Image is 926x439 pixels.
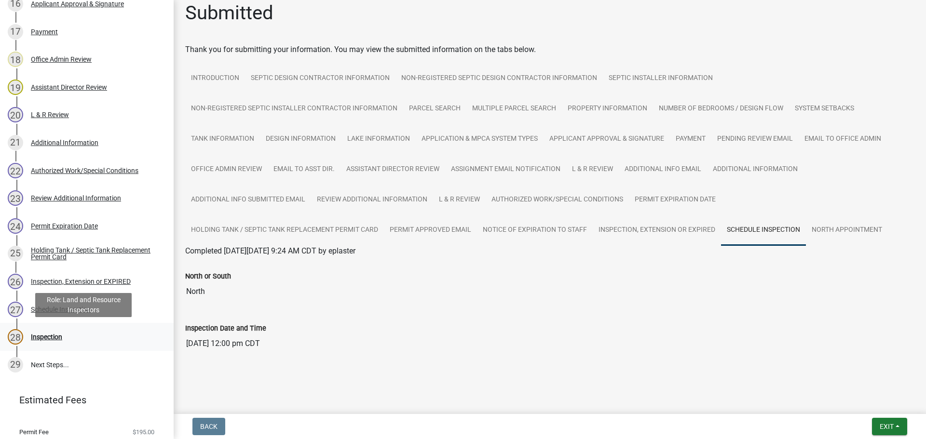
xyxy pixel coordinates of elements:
[670,124,711,155] a: Payment
[185,154,268,185] a: Office Admin Review
[31,111,69,118] div: L & R Review
[872,418,907,435] button: Exit
[31,306,91,313] div: Schedule Inspection
[711,124,799,155] a: Pending review Email
[185,44,914,55] div: Thank you for submitting your information. You may view the submitted information on the tabs below.
[566,154,619,185] a: L & R Review
[185,124,260,155] a: Tank Information
[31,84,107,91] div: Assistant Director Review
[395,63,603,94] a: Non-registered Septic Design Contractor Information
[340,154,445,185] a: Assistant Director Review
[789,93,860,124] a: System Setbacks
[8,274,23,289] div: 26
[185,273,231,280] label: North or South
[416,124,544,155] a: Application & MPCA System Types
[8,135,23,150] div: 21
[31,139,98,146] div: Additional Information
[880,423,894,430] span: Exit
[8,218,23,234] div: 24
[31,28,58,35] div: Payment
[200,423,218,430] span: Back
[31,195,121,201] div: Review Additional Information
[8,190,23,206] div: 23
[8,302,23,317] div: 27
[8,24,23,40] div: 17
[8,163,23,178] div: 22
[806,215,888,246] a: North Appointment
[593,215,721,246] a: Inspection, Extension or EXPIRED
[192,418,225,435] button: Back
[562,93,653,124] a: Property Information
[707,154,803,185] a: Additional Information
[185,63,245,94] a: Introduction
[35,293,132,317] div: Role: Land and Resource Inspectors
[31,278,131,285] div: Inspection, Extension or EXPIRED
[8,107,23,122] div: 20
[185,93,403,124] a: Non-registered Septic Installer Contractor Information
[384,215,477,246] a: Permit Approved Email
[341,124,416,155] a: Lake Information
[486,185,629,215] a: Authorized Work/Special Conditions
[653,93,789,124] a: Number of Bedrooms / Design Flow
[8,80,23,95] div: 19
[445,154,566,185] a: Assignment Email Notification
[8,52,23,67] div: 18
[477,215,593,246] a: Notice of Expiration to Staff
[466,93,562,124] a: Multiple Parcel Search
[8,390,158,410] a: Estimated Fees
[799,124,887,155] a: Email to Office Admin
[185,185,311,215] a: Additional Info submitted Email
[31,56,92,63] div: Office Admin Review
[544,124,670,155] a: Applicant Approval & Signature
[8,357,23,372] div: 29
[19,429,49,435] span: Permit Fee
[260,124,341,155] a: Design Information
[31,167,138,174] div: Authorized Work/Special Conditions
[245,63,395,94] a: Septic Design Contractor Information
[185,325,266,332] label: Inspection Date and Time
[603,63,719,94] a: Septic Installer Information
[629,185,722,215] a: Permit Expiration Date
[8,329,23,345] div: 28
[721,215,806,246] a: Schedule Inspection
[8,246,23,261] div: 25
[133,429,154,435] span: $195.00
[185,1,273,25] h1: Submitted
[31,247,158,260] div: Holding Tank / Septic Tank Replacement Permit Card
[31,223,98,229] div: Permit Expiration Date
[185,246,355,255] span: Completed [DATE][DATE] 9:24 AM CDT by eplaster
[311,185,433,215] a: Review Additional Information
[403,93,466,124] a: Parcel search
[268,154,340,185] a: Email to Asst Dir.
[31,0,124,7] div: Applicant Approval & Signature
[433,185,486,215] a: L & R Review
[31,333,62,340] div: Inspection
[619,154,707,185] a: Additional info email
[185,215,384,246] a: Holding Tank / Septic Tank Replacement Permit Card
